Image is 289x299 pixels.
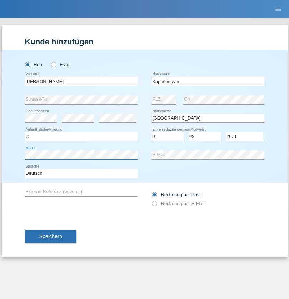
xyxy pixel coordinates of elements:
span: Speichern [39,233,62,239]
a: menu [271,7,285,11]
label: Rechnung per E-Mail [152,201,205,206]
h1: Kunde hinzufügen [25,37,264,46]
label: Herr [25,62,43,67]
input: Rechnung per Post [152,192,156,201]
label: Rechnung per Post [152,192,201,197]
input: Herr [25,62,30,67]
i: menu [275,6,282,13]
input: Rechnung per E-Mail [152,201,156,210]
label: Frau [51,62,69,67]
button: Speichern [25,230,76,243]
input: Frau [51,62,56,67]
